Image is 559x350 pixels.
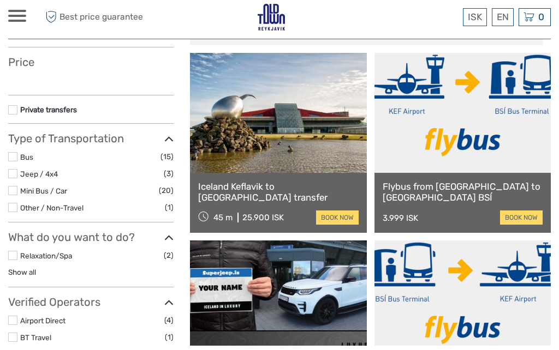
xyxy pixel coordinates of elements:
[165,206,174,218] span: (1)
[8,300,174,313] h3: Verified Operators
[164,172,174,184] span: (3)
[383,218,418,227] div: 3.999 ISK
[20,337,51,346] a: BT Travel
[492,13,514,31] div: EN
[20,191,67,200] a: Mini Bus / Car
[8,272,36,281] a: Show all
[20,208,84,216] a: Other / Non-Travel
[20,174,58,183] a: Jeep / 4x4
[8,136,174,149] h3: Type of Transportation
[20,321,66,329] a: Airport Direct
[8,60,174,73] h3: Price
[159,189,174,201] span: (20)
[468,16,482,27] span: ISK
[242,217,284,227] div: 25.900 ISK
[164,318,174,331] span: (4)
[43,13,144,31] span: Best price guarantee
[8,235,174,248] h3: What do you want to do?
[258,8,285,35] img: 3594-675a8020-bb5e-44e2-ad73-0542bc91ef0d_logo_small.jpg
[383,185,543,208] a: Flybus from [GEOGRAPHIC_DATA] to [GEOGRAPHIC_DATA] BSÍ
[165,335,174,348] span: (1)
[164,254,174,266] span: (2)
[500,215,543,229] a: book now
[316,215,359,229] a: book now
[160,155,174,167] span: (15)
[537,16,546,27] span: 0
[20,256,72,264] a: Relaxation/Spa
[20,110,77,118] a: Private transfers
[213,217,233,227] span: 45 m
[198,185,358,208] a: Iceland Keflavik to [GEOGRAPHIC_DATA] transfer
[20,157,33,166] a: Bus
